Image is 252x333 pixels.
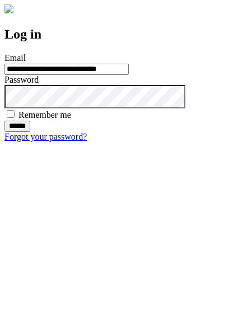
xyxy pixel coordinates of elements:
h2: Log in [4,27,248,42]
a: Forgot your password? [4,132,87,141]
img: logo-4e3dc11c47720685a147b03b5a06dd966a58ff35d612b21f08c02c0306f2b779.png [4,4,13,13]
label: Email [4,53,26,63]
label: Password [4,75,39,84]
label: Remember me [18,110,71,120]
